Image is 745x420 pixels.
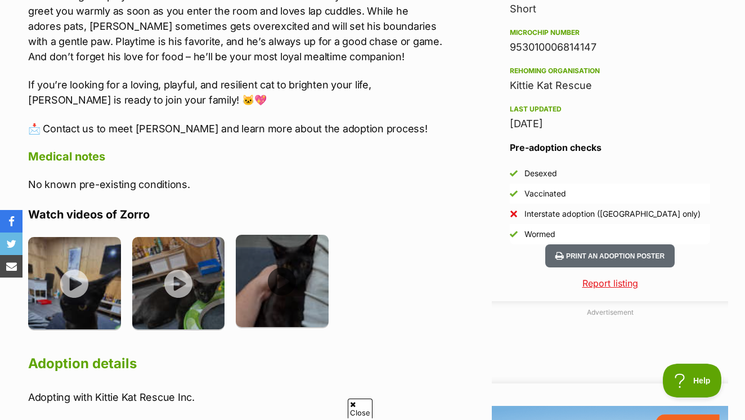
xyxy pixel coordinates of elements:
[510,1,710,17] div: Short
[524,188,566,199] div: Vaccinated
[510,210,518,218] img: No
[510,190,518,198] img: Yes
[663,364,722,397] iframe: Help Scout Beacon - Open
[28,177,443,192] p: No known pre-existing conditions.
[545,244,675,267] button: Print an adoption poster
[510,39,710,55] div: 953010006814147
[236,235,329,328] img: e8vznrfwneu2wpqpijxv.jpg
[28,207,443,222] h4: Watch videos of Zorro
[132,237,225,330] img: c2wlulqwoggwltcxamlg.jpg
[524,168,557,179] div: Desexed
[28,149,443,164] h4: Medical notes
[492,276,728,290] a: Report listing
[28,390,443,405] p: Adopting with Kittie Kat Rescue Inc.
[510,28,710,37] div: Microchip number
[492,301,728,383] div: Advertisement
[524,229,555,240] div: Wormed
[348,399,372,418] span: Close
[524,208,701,220] div: Interstate adoption ([GEOGRAPHIC_DATA] only)
[510,66,710,75] div: Rehoming organisation
[510,141,710,154] h3: Pre-adoption checks
[510,105,710,114] div: Last updated
[28,237,121,330] img: dyqj1a7tte7gf1d2j5f1.jpg
[510,169,518,177] img: Yes
[510,230,518,238] img: Yes
[28,121,443,136] p: 📩 Contact us to meet [PERSON_NAME] and learn more about the adoption process!
[510,116,710,132] div: [DATE]
[510,78,710,93] div: Kittie Kat Rescue
[28,351,443,376] h2: Adoption details
[28,77,443,108] p: If you’re looking for a loving, playful, and resilient cat to brighten your life, [PERSON_NAME] i...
